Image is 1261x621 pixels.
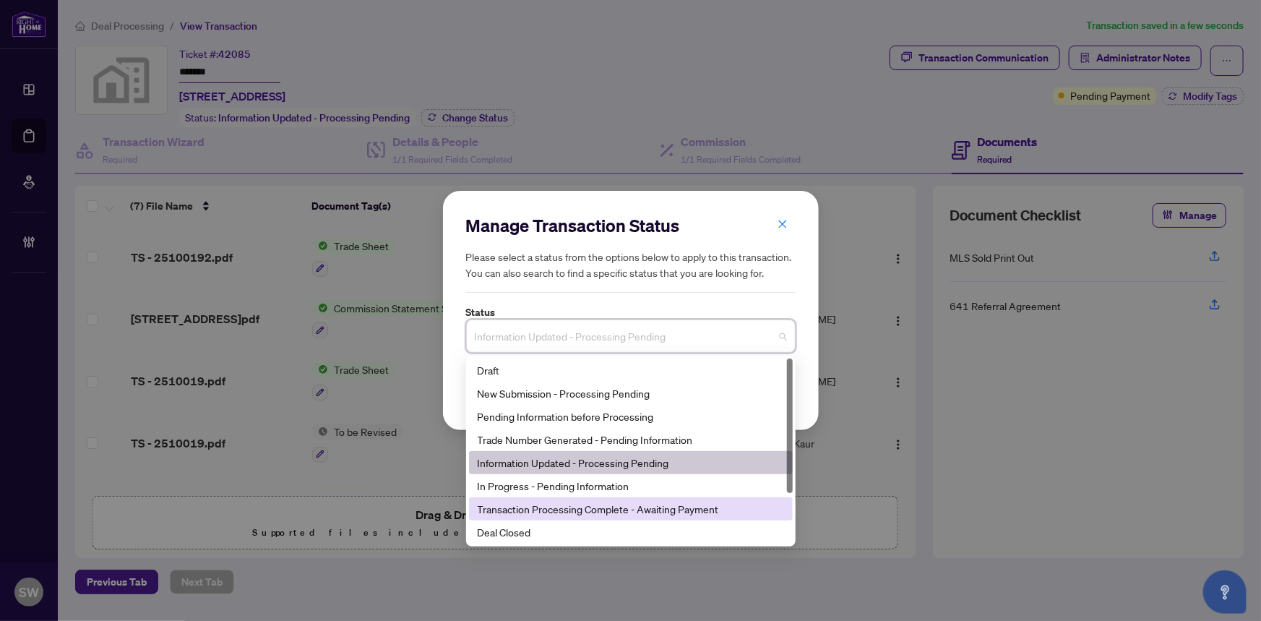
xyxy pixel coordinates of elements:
[469,405,793,428] div: Pending Information before Processing
[469,521,793,544] div: Deal Closed
[469,451,793,474] div: Information Updated - Processing Pending
[1203,570,1247,614] button: Open asap
[478,408,784,424] div: Pending Information before Processing
[469,382,793,405] div: New Submission - Processing Pending
[466,249,796,280] h5: Please select a status from the options below to apply to this transaction. You can also search t...
[466,304,796,320] label: Status
[466,214,796,237] h2: Manage Transaction Status
[478,455,784,471] div: Information Updated - Processing Pending
[475,322,787,350] span: Information Updated - Processing Pending
[469,428,793,451] div: Trade Number Generated - Pending Information
[478,432,784,447] div: Trade Number Generated - Pending Information
[478,362,784,378] div: Draft
[469,359,793,382] div: Draft
[478,524,784,540] div: Deal Closed
[478,501,784,517] div: Transaction Processing Complete - Awaiting Payment
[478,385,784,401] div: New Submission - Processing Pending
[469,474,793,497] div: In Progress - Pending Information
[478,478,784,494] div: In Progress - Pending Information
[469,497,793,521] div: Transaction Processing Complete - Awaiting Payment
[778,219,788,229] span: close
